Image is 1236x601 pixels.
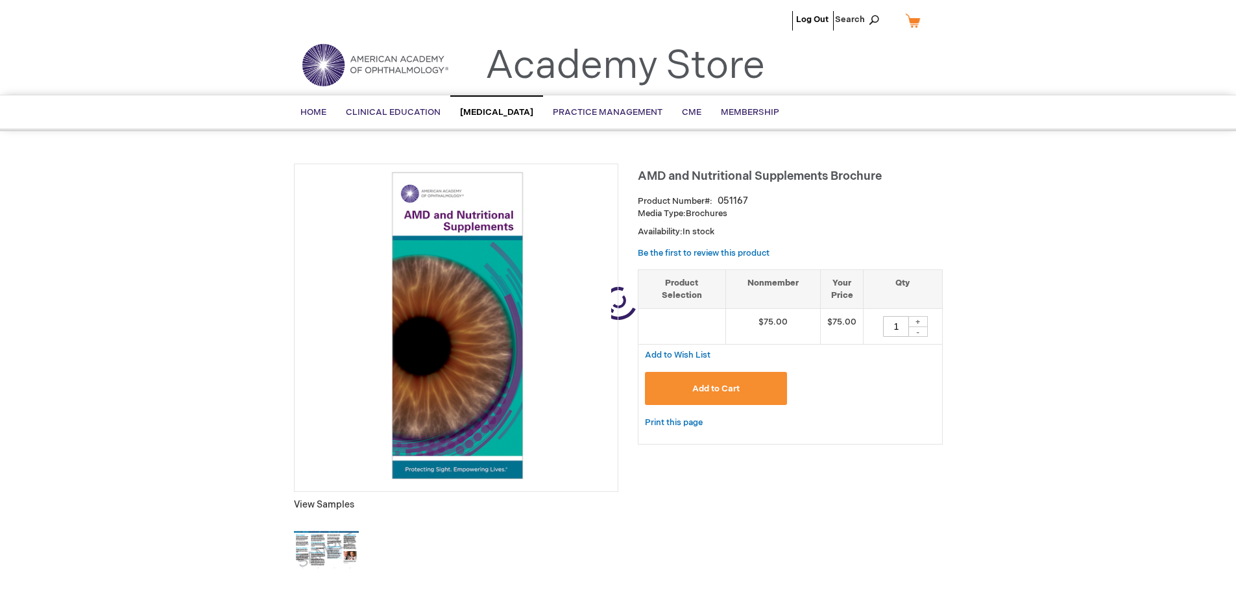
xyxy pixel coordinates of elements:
[835,6,884,32] span: Search
[718,195,748,208] div: 051167
[543,97,672,129] a: Practice Management
[450,95,543,129] a: [MEDICAL_DATA]
[726,269,821,308] th: Nonmember
[883,316,909,337] input: Qty
[638,208,943,220] p: Brochures
[645,350,710,360] span: Add to Wish List
[908,326,928,337] div: -
[553,107,662,117] span: Practice Management
[294,498,618,511] p: View Samples
[672,97,711,129] a: CME
[638,169,882,183] span: AMD and Nutritional Supplements Brochure
[294,518,359,583] img: Click to view
[726,309,821,345] td: $75.00
[638,196,712,206] strong: Product Number
[908,316,928,327] div: +
[346,107,441,117] span: Clinical Education
[485,43,765,90] a: Academy Store
[638,269,726,308] th: Product Selection
[645,415,703,431] a: Print this page
[638,226,943,238] p: Availability:
[692,384,740,394] span: Add to Cart
[821,309,864,345] td: $75.00
[864,269,942,308] th: Qty
[821,269,864,308] th: Your Price
[711,97,789,129] a: Membership
[301,171,611,481] img: AMD and Nutritional Supplements Brochure
[300,107,326,117] span: Home
[645,372,788,405] button: Add to Cart
[645,349,710,360] a: Add to Wish List
[638,248,769,258] a: Be the first to review this product
[336,97,450,129] a: Clinical Education
[460,107,533,117] span: [MEDICAL_DATA]
[638,208,686,219] strong: Media Type:
[682,107,701,117] span: CME
[721,107,779,117] span: Membership
[796,14,829,25] a: Log Out
[683,227,714,237] span: In stock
